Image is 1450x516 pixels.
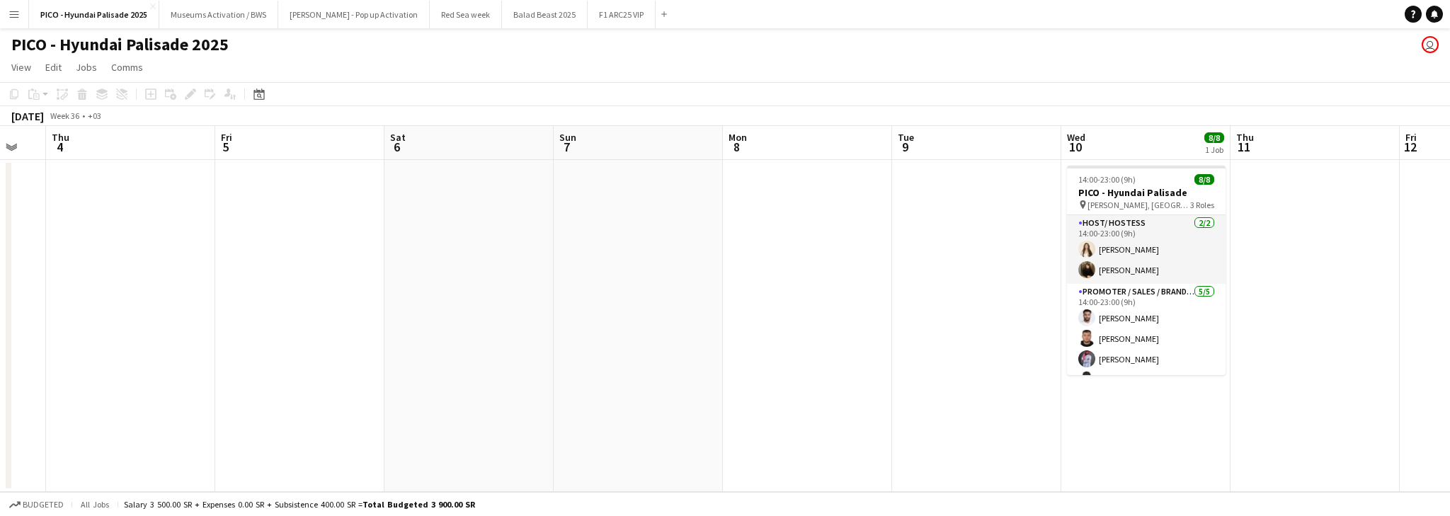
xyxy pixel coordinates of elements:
[45,61,62,74] span: Edit
[1422,36,1439,53] app-user-avatar: Salman AlQurni
[1078,174,1136,185] span: 14:00-23:00 (9h)
[1236,131,1254,144] span: Thu
[1067,186,1226,199] h3: PICO - Hyundai Palisade
[588,1,656,28] button: F1 ARC25 VIP
[111,61,143,74] span: Comms
[1234,139,1254,155] span: 11
[50,139,69,155] span: 4
[502,1,588,28] button: Balad Beast 2025
[1205,144,1223,155] div: 1 Job
[221,131,232,144] span: Fri
[52,131,69,144] span: Thu
[430,1,502,28] button: Red Sea week
[159,1,278,28] button: Museums Activation / BWS
[29,1,159,28] button: PICO - Hyundai Palisade 2025
[1065,139,1085,155] span: 10
[1190,200,1214,210] span: 3 Roles
[388,139,406,155] span: 6
[11,61,31,74] span: View
[559,131,576,144] span: Sun
[278,1,430,28] button: [PERSON_NAME] - Pop up Activation
[11,34,229,55] h1: PICO - Hyundai Palisade 2025
[1067,166,1226,375] app-job-card: 14:00-23:00 (9h)8/8PICO - Hyundai Palisade [PERSON_NAME], [GEOGRAPHIC_DATA]3 RolesHost/ Hostess2/...
[105,58,149,76] a: Comms
[219,139,232,155] span: 5
[362,499,475,510] span: Total Budgeted 3 900.00 SR
[729,131,747,144] span: Mon
[76,61,97,74] span: Jobs
[78,499,112,510] span: All jobs
[1204,132,1224,143] span: 8/8
[1067,131,1085,144] span: Wed
[88,110,101,121] div: +03
[390,131,406,144] span: Sat
[1067,215,1226,284] app-card-role: Host/ Hostess2/214:00-23:00 (9h)[PERSON_NAME][PERSON_NAME]
[23,500,64,510] span: Budgeted
[6,58,37,76] a: View
[124,499,475,510] div: Salary 3 500.00 SR + Expenses 0.00 SR + Subsistence 400.00 SR =
[898,131,914,144] span: Tue
[1067,284,1226,414] app-card-role: Promoter / Sales / Brand Ambassador5/514:00-23:00 (9h)[PERSON_NAME][PERSON_NAME][PERSON_NAME][PER...
[896,139,914,155] span: 9
[11,109,44,123] div: [DATE]
[70,58,103,76] a: Jobs
[7,497,66,512] button: Budgeted
[1405,131,1417,144] span: Fri
[40,58,67,76] a: Edit
[726,139,747,155] span: 8
[47,110,82,121] span: Week 36
[557,139,576,155] span: 7
[1087,200,1190,210] span: [PERSON_NAME], [GEOGRAPHIC_DATA]
[1194,174,1214,185] span: 8/8
[1403,139,1417,155] span: 12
